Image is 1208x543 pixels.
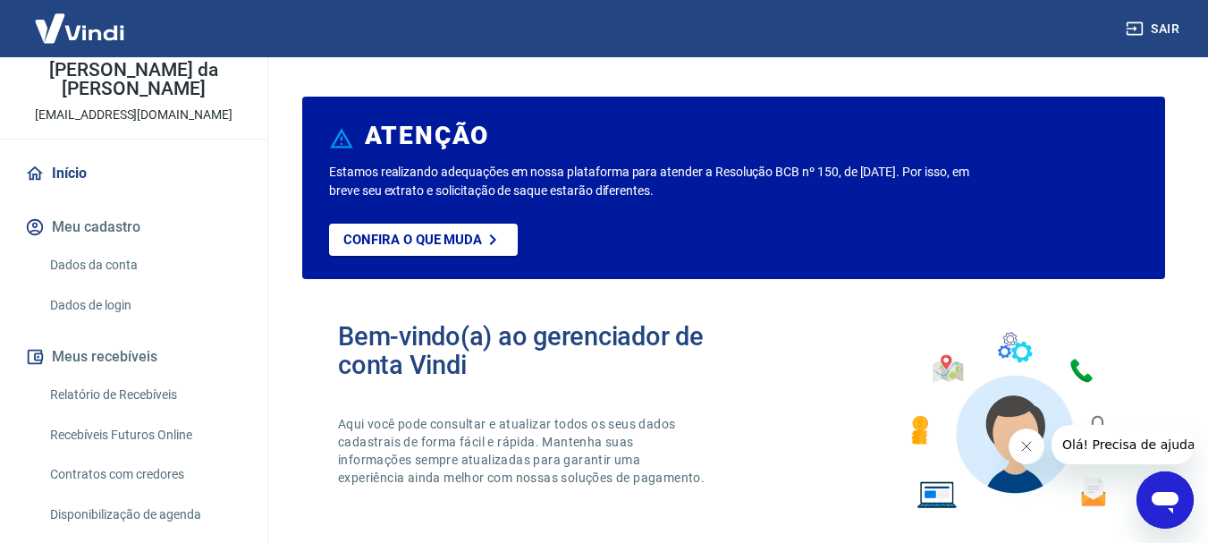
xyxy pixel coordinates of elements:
a: Contratos com credores [43,456,246,493]
a: Recebíveis Futuros Online [43,417,246,454]
p: Confira o que muda [343,232,482,248]
img: Imagem de um avatar masculino com diversos icones exemplificando as funcionalidades do gerenciado... [895,322,1129,520]
button: Meus recebíveis [21,337,246,377]
iframe: Botão para abrir a janela de mensagens [1136,471,1194,529]
p: [EMAIL_ADDRESS][DOMAIN_NAME] [35,106,232,124]
iframe: Fechar mensagem [1009,428,1044,464]
p: [PERSON_NAME] da [PERSON_NAME] [14,61,253,98]
a: Dados da conta [43,247,246,284]
a: Relatório de Recebíveis [43,377,246,413]
iframe: Mensagem da empresa [1052,425,1194,464]
h6: ATENÇÃO [365,127,489,145]
a: Disponibilização de agenda [43,496,246,533]
a: Início [21,154,246,193]
button: Sair [1122,13,1187,46]
a: Dados de login [43,287,246,324]
span: Olá! Precisa de ajuda? [11,13,150,27]
p: Aqui você pode consultar e atualizar todos os seus dados cadastrais de forma fácil e rápida. Mant... [338,415,708,487]
a: Confira o que muda [329,224,518,256]
h2: Bem-vindo(a) ao gerenciador de conta Vindi [338,322,734,379]
p: Estamos realizando adequações em nossa plataforma para atender a Resolução BCB nº 150, de [DATE].... [329,163,976,200]
button: Meu cadastro [21,208,246,247]
img: Vindi [21,1,138,55]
